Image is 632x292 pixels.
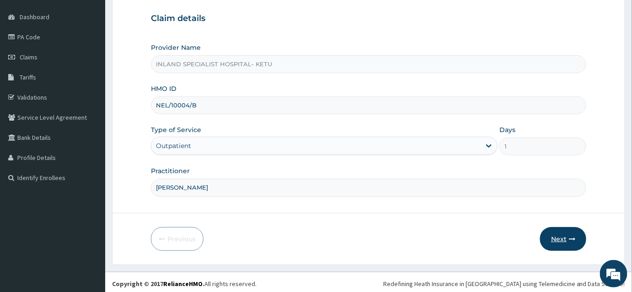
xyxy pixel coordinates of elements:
label: Days [499,125,515,134]
a: RelianceHMO [163,280,203,288]
div: Outpatient [156,141,191,150]
span: Claims [20,53,37,61]
div: Minimize live chat window [150,5,172,27]
span: Dashboard [20,13,49,21]
button: Previous [151,227,204,251]
label: Provider Name [151,43,201,52]
h3: Claim details [151,14,586,24]
span: Tariffs [20,73,36,81]
input: Enter Name [151,179,586,196]
textarea: Type your message and hit 'Enter' [5,195,174,227]
label: Type of Service [151,125,201,134]
label: Practitioner [151,166,190,175]
input: Enter HMO ID [151,96,586,114]
button: Next [540,227,586,251]
span: We're online! [53,88,126,180]
div: Redefining Heath Insurance in [GEOGRAPHIC_DATA] using Telemedicine and Data Science! [383,279,625,288]
label: HMO ID [151,84,177,93]
img: d_794563401_company_1708531726252_794563401 [17,46,37,69]
div: Chat with us now [48,51,154,63]
strong: Copyright © 2017 . [112,280,204,288]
